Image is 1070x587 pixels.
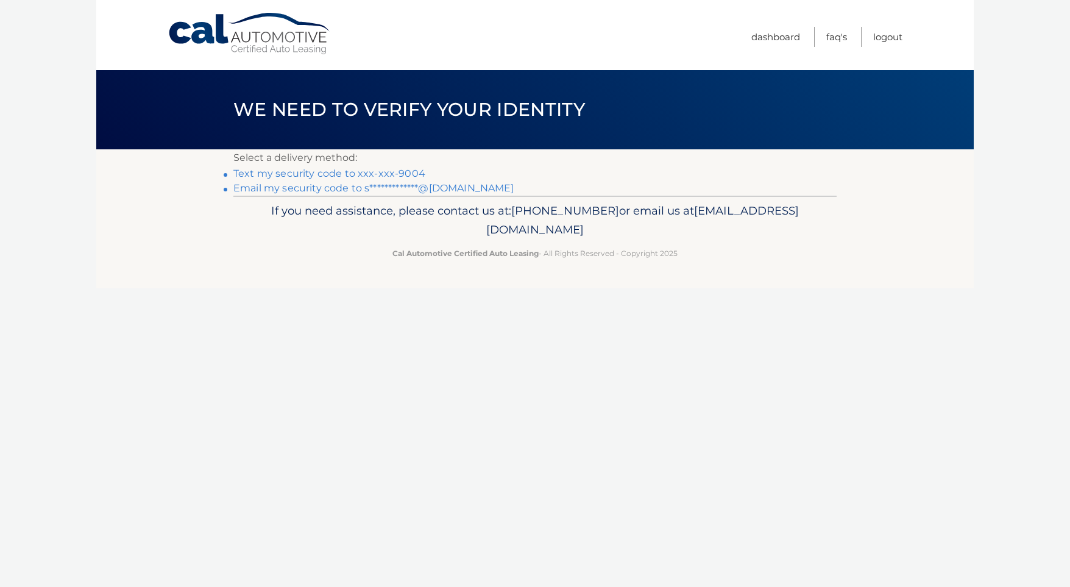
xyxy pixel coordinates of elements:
strong: Cal Automotive Certified Auto Leasing [392,249,539,258]
a: Cal Automotive [168,12,332,55]
p: - All Rights Reserved - Copyright 2025 [241,247,829,260]
p: If you need assistance, please contact us at: or email us at [241,201,829,240]
a: FAQ's [826,27,847,47]
span: We need to verify your identity [233,98,585,121]
p: Select a delivery method: [233,149,837,166]
a: Text my security code to xxx-xxx-9004 [233,168,425,179]
span: [PHONE_NUMBER] [511,204,619,218]
a: Logout [873,27,902,47]
a: Dashboard [751,27,800,47]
